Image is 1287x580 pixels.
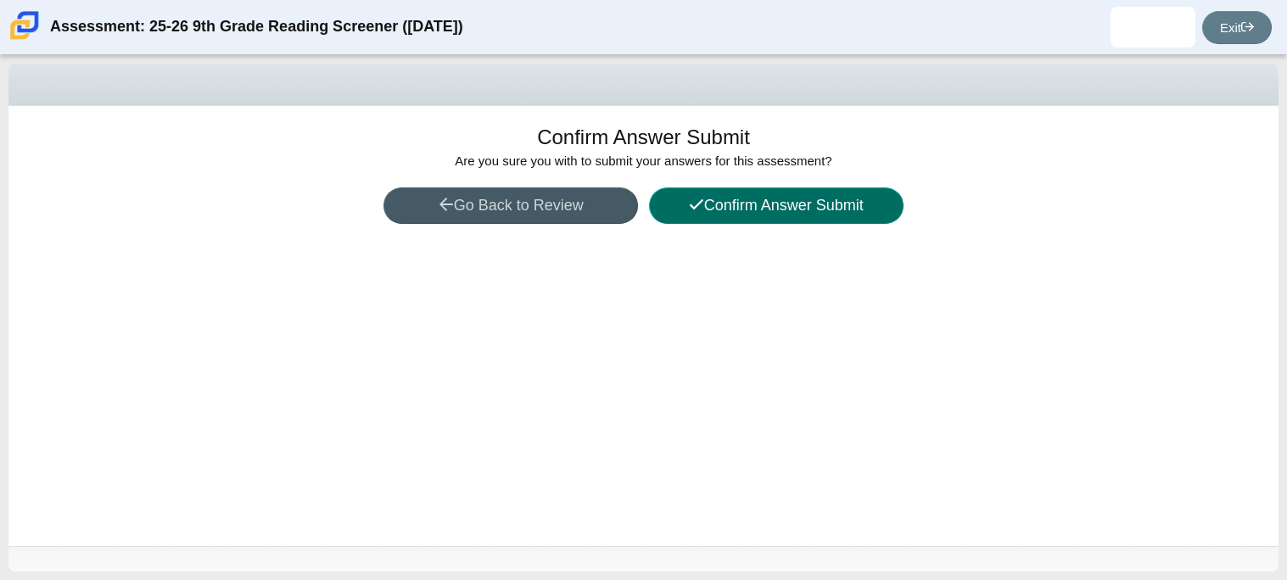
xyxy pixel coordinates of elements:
span: Are you sure you with to submit your answers for this assessment? [455,153,831,168]
img: brian.nungaray.8skBkq [1139,14,1167,41]
div: Assessment: 25-26 9th Grade Reading Screener ([DATE]) [50,7,463,47]
h1: Confirm Answer Submit [537,123,750,152]
button: Go Back to Review [383,187,638,224]
button: Confirm Answer Submit [649,187,904,224]
img: Carmen School of Science & Technology [7,8,42,43]
a: Exit [1202,11,1272,44]
a: Carmen School of Science & Technology [7,31,42,46]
